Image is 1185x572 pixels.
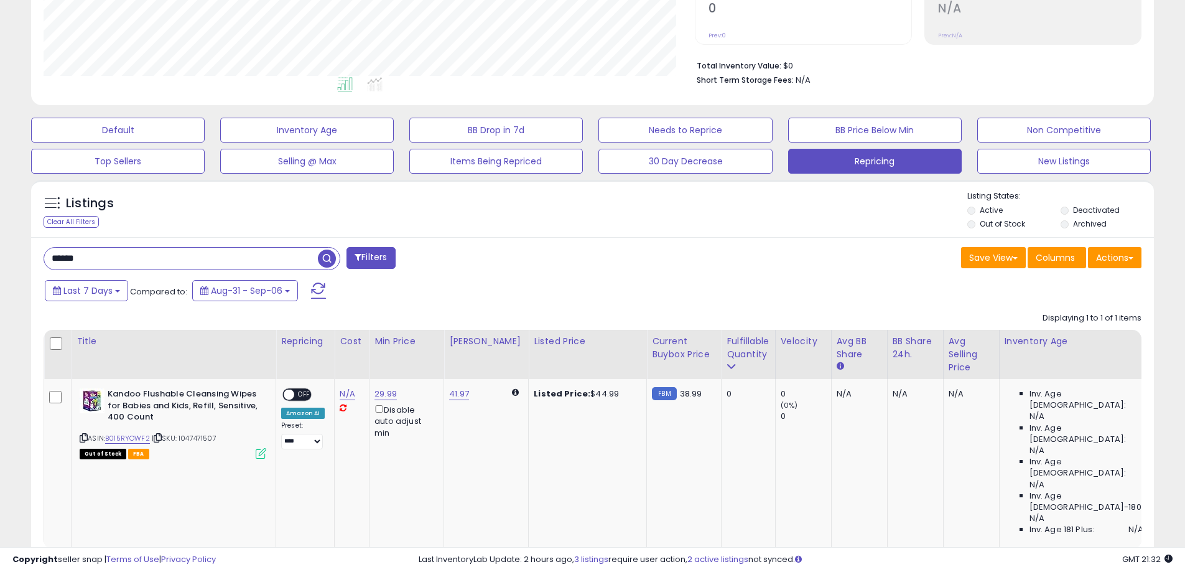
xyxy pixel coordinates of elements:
[31,149,205,174] button: Top Sellers
[409,118,583,143] button: BB Drop in 7d
[105,433,150,444] a: B015RYOWF2
[63,284,113,297] span: Last 7 Days
[12,553,58,565] strong: Copyright
[837,335,882,361] div: Avg BB Share
[12,554,216,566] div: seller snap | |
[781,335,826,348] div: Velocity
[680,388,702,400] span: 38.99
[837,388,878,400] div: N/A
[211,284,282,297] span: Aug-31 - Sep-06
[697,75,794,85] b: Short Term Storage Fees:
[1073,205,1120,215] label: Deactivated
[340,388,355,400] a: N/A
[374,388,397,400] a: 29.99
[106,553,159,565] a: Terms of Use
[980,218,1025,229] label: Out of Stock
[1029,456,1143,479] span: Inv. Age [DEMOGRAPHIC_DATA]:
[1073,218,1107,229] label: Archived
[449,335,523,348] div: [PERSON_NAME]
[192,280,298,301] button: Aug-31 - Sep-06
[80,388,105,413] img: 51wlqmQkmJL._SL40_.jpg
[574,553,608,565] a: 3 listings
[1029,423,1143,445] span: Inv. Age [DEMOGRAPHIC_DATA]:
[893,388,934,400] div: N/A
[697,60,781,71] b: Total Inventory Value:
[534,388,590,400] b: Listed Price:
[1005,335,1148,348] div: Inventory Age
[697,57,1132,72] li: $0
[281,408,325,419] div: Amazon AI
[652,335,716,361] div: Current Buybox Price
[1029,445,1044,456] span: N/A
[152,433,216,443] span: | SKU: 1047471507
[80,388,266,457] div: ASIN:
[977,149,1151,174] button: New Listings
[281,421,325,449] div: Preset:
[709,32,726,39] small: Prev: 0
[980,205,1003,215] label: Active
[161,553,216,565] a: Privacy Policy
[961,247,1026,268] button: Save View
[652,387,676,400] small: FBM
[128,449,149,459] span: FBA
[938,32,962,39] small: Prev: N/A
[449,388,469,400] a: 41.97
[294,390,314,400] span: OFF
[781,411,831,422] div: 0
[1122,553,1173,565] span: 2025-09-17 21:32 GMT
[788,149,962,174] button: Repricing
[687,553,748,565] a: 2 active listings
[893,335,938,361] div: BB Share 24h.
[1043,312,1141,324] div: Displaying 1 to 1 of 1 items
[374,403,434,439] div: Disable auto adjust min
[938,1,1141,18] h2: N/A
[31,118,205,143] button: Default
[781,400,798,410] small: (0%)
[967,190,1154,202] p: Listing States:
[534,335,641,348] div: Listed Price
[346,247,395,269] button: Filters
[281,335,329,348] div: Repricing
[727,335,769,361] div: Fulfillable Quantity
[419,554,1173,566] div: Last InventoryLab Update: 2 hours ago, require user action, not synced.
[1029,490,1143,513] span: Inv. Age [DEMOGRAPHIC_DATA]-180:
[1128,524,1143,535] span: N/A
[1036,251,1075,264] span: Columns
[1029,388,1143,411] span: Inv. Age [DEMOGRAPHIC_DATA]:
[340,335,364,348] div: Cost
[44,216,99,228] div: Clear All Filters
[837,361,844,372] small: Avg BB Share.
[130,286,187,298] span: Compared to:
[1029,524,1095,535] span: Inv. Age 181 Plus:
[108,388,259,426] b: Kandoo Flushable Cleansing Wipes for Babies and Kids, Refill, Sensitive, 400 Count
[727,388,765,400] div: 0
[1029,479,1044,490] span: N/A
[949,335,994,374] div: Avg Selling Price
[77,335,271,348] div: Title
[781,388,831,400] div: 0
[788,118,962,143] button: BB Price Below Min
[80,449,126,459] span: All listings that are currently out of stock and unavailable for purchase on Amazon
[1088,247,1141,268] button: Actions
[45,280,128,301] button: Last 7 Days
[534,388,637,400] div: $44.99
[66,195,114,212] h5: Listings
[1029,411,1044,422] span: N/A
[1028,247,1086,268] button: Columns
[220,149,394,174] button: Selling @ Max
[220,118,394,143] button: Inventory Age
[796,74,811,86] span: N/A
[374,335,439,348] div: Min Price
[709,1,911,18] h2: 0
[949,388,990,400] div: N/A
[598,149,772,174] button: 30 Day Decrease
[1029,513,1044,524] span: N/A
[409,149,583,174] button: Items Being Repriced
[598,118,772,143] button: Needs to Reprice
[977,118,1151,143] button: Non Competitive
